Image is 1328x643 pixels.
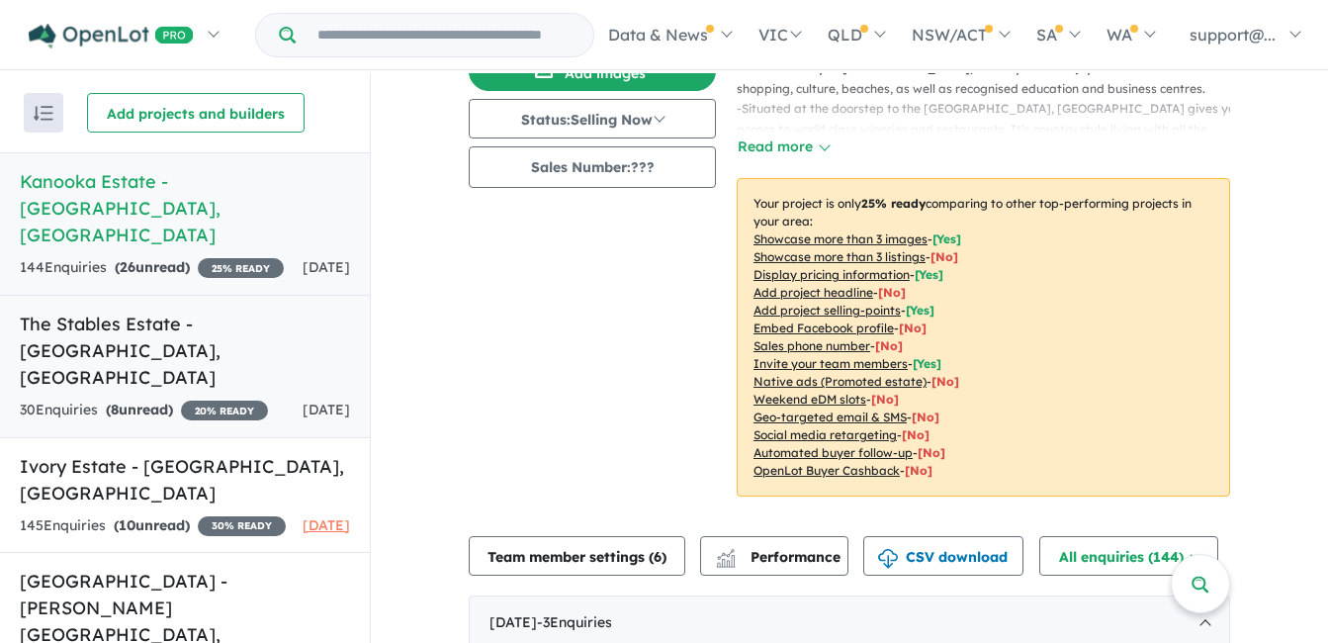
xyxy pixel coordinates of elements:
button: All enquiries (144) [1039,536,1218,576]
span: [ Yes ] [913,356,941,371]
button: Sales Number:??? [469,146,716,188]
span: 30 % READY [198,516,286,536]
span: support@... [1190,25,1276,45]
u: Invite your team members [753,356,908,371]
h5: Kanooka Estate - [GEOGRAPHIC_DATA] , [GEOGRAPHIC_DATA] [20,168,350,248]
span: [ Yes ] [915,267,943,282]
strong: ( unread) [114,516,190,534]
span: 8 [111,401,119,418]
p: - Situated at the doorstep to the [GEOGRAPHIC_DATA], [GEOGRAPHIC_DATA] gives you access to world ... [737,99,1246,159]
span: [ Yes ] [932,231,961,246]
u: Embed Facebook profile [753,321,894,335]
u: Native ads (Promoted estate) [753,374,927,389]
u: Add project headline [753,285,873,300]
strong: ( unread) [106,401,173,418]
span: [No] [931,374,959,389]
span: 6 [654,548,662,566]
button: Add projects and builders [87,93,305,133]
span: - 3 Enquir ies [537,613,612,631]
span: [No] [912,410,939,424]
span: Performance [719,548,841,566]
u: Weekend eDM slots [753,392,866,407]
u: Social media retargeting [753,427,897,442]
div: 30 Enquir ies [20,399,268,422]
button: CSV download [863,536,1023,576]
u: Automated buyer follow-up [753,445,913,460]
img: bar-chart.svg [716,555,736,568]
span: [No] [902,427,930,442]
button: Performance [700,536,848,576]
h5: Ivory Estate - [GEOGRAPHIC_DATA] , [GEOGRAPHIC_DATA] [20,453,350,506]
span: 25 % READY [198,258,284,278]
span: 26 [120,258,135,276]
img: Openlot PRO Logo White [29,24,194,48]
img: line-chart.svg [717,549,735,560]
u: Showcase more than 3 images [753,231,928,246]
img: download icon [878,549,898,569]
span: [ No ] [899,321,927,335]
span: [DATE] [303,516,350,534]
span: [ No ] [878,285,906,300]
span: [No] [905,463,932,478]
span: 20 % READY [181,401,268,420]
h5: The Stables Estate - [GEOGRAPHIC_DATA] , [GEOGRAPHIC_DATA] [20,311,350,391]
div: 144 Enquir ies [20,256,284,280]
u: Add project selling-points [753,303,901,318]
u: OpenLot Buyer Cashback [753,463,900,478]
span: [No] [918,445,945,460]
span: [DATE] [303,401,350,418]
span: [ No ] [875,338,903,353]
button: Team member settings (6) [469,536,685,576]
strong: ( unread) [115,258,190,276]
span: [ Yes ] [906,303,934,318]
u: Showcase more than 3 listings [753,249,926,264]
span: 10 [119,516,135,534]
span: [No] [871,392,899,407]
b: 25 % ready [861,196,926,211]
span: [ No ] [930,249,958,264]
u: Display pricing information [753,267,910,282]
u: Geo-targeted email & SMS [753,410,907,424]
input: Try estate name, suburb, builder or developer [300,14,589,56]
img: sort.svg [34,106,53,121]
button: Status:Selling Now [469,99,716,138]
u: Sales phone number [753,338,870,353]
p: Your project is only comparing to other top-performing projects in your area: - - - - - - - - - -... [737,178,1230,497]
button: Read more [737,136,830,158]
span: [DATE] [303,258,350,276]
div: 145 Enquir ies [20,514,286,538]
